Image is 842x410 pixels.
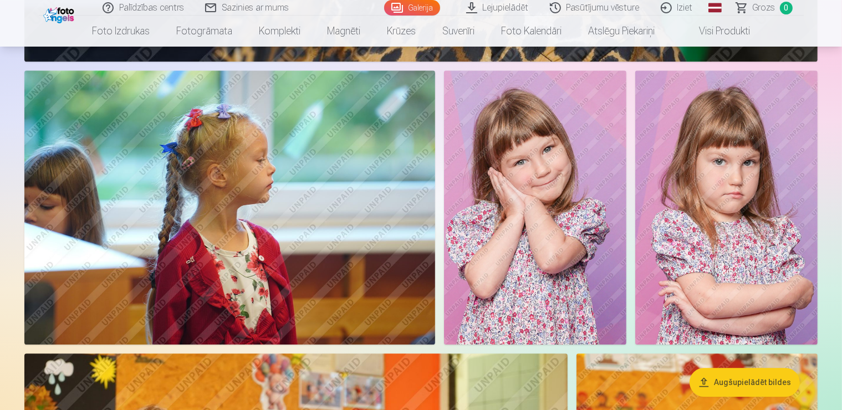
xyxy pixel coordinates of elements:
a: Krūzes [374,16,429,47]
span: 0 [780,2,793,14]
a: Fotogrāmata [163,16,246,47]
a: Suvenīri [429,16,488,47]
a: Visi produkti [668,16,763,47]
a: Magnēti [314,16,374,47]
a: Foto izdrukas [79,16,163,47]
button: Augšupielādēt bildes [690,368,800,397]
span: Grozs [753,1,775,14]
img: /fa1 [43,4,77,23]
a: Foto kalendāri [488,16,575,47]
a: Komplekti [246,16,314,47]
a: Atslēgu piekariņi [575,16,668,47]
